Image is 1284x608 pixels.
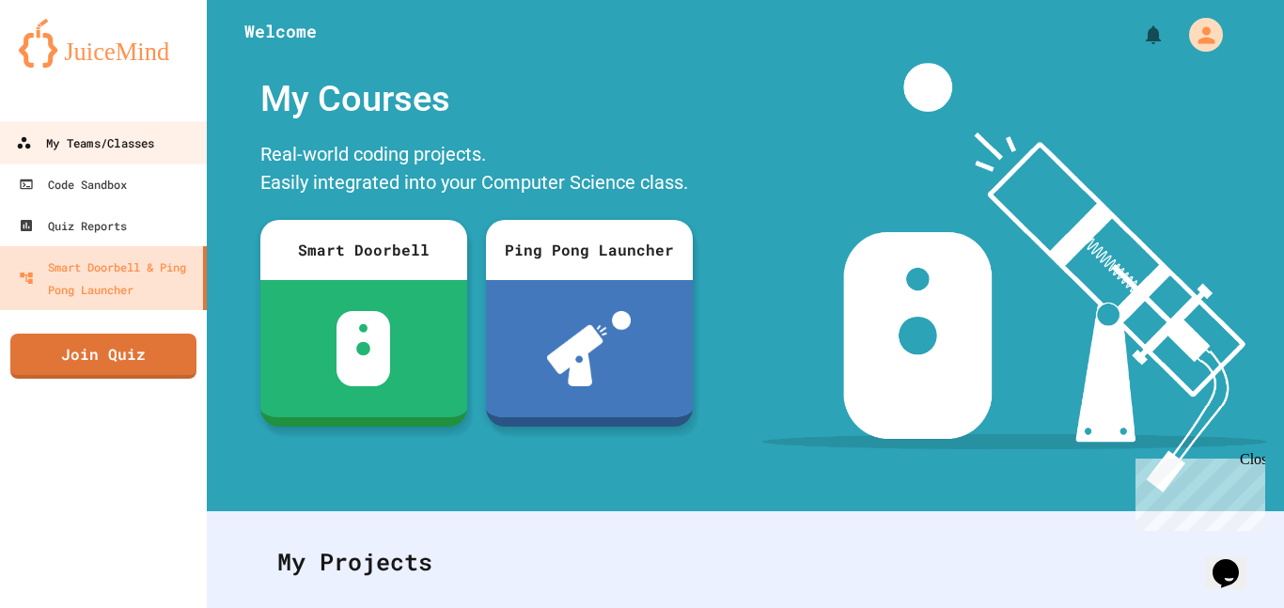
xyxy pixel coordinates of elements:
[547,311,631,386] img: ppl-with-ball.png
[1128,451,1265,531] iframe: chat widget
[1169,13,1228,56] div: My Account
[260,220,467,280] div: Smart Doorbell
[486,220,693,280] div: Ping Pong Launcher
[337,311,390,386] img: sdb-white.svg
[19,173,127,195] div: Code Sandbox
[258,525,1232,599] div: My Projects
[251,63,702,135] div: My Courses
[8,8,130,119] div: Chat with us now!Close
[762,63,1266,492] img: banner-image-my-projects.png
[1107,19,1169,51] div: My Notifications
[251,135,702,206] div: Real-world coding projects. Easily integrated into your Computer Science class.
[1205,533,1265,589] iframe: chat widget
[10,334,196,379] a: Join Quiz
[19,19,188,68] img: logo-orange.svg
[19,256,196,301] div: Smart Doorbell & Ping Pong Launcher
[19,214,127,237] div: Quiz Reports
[16,132,154,155] div: My Teams/Classes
